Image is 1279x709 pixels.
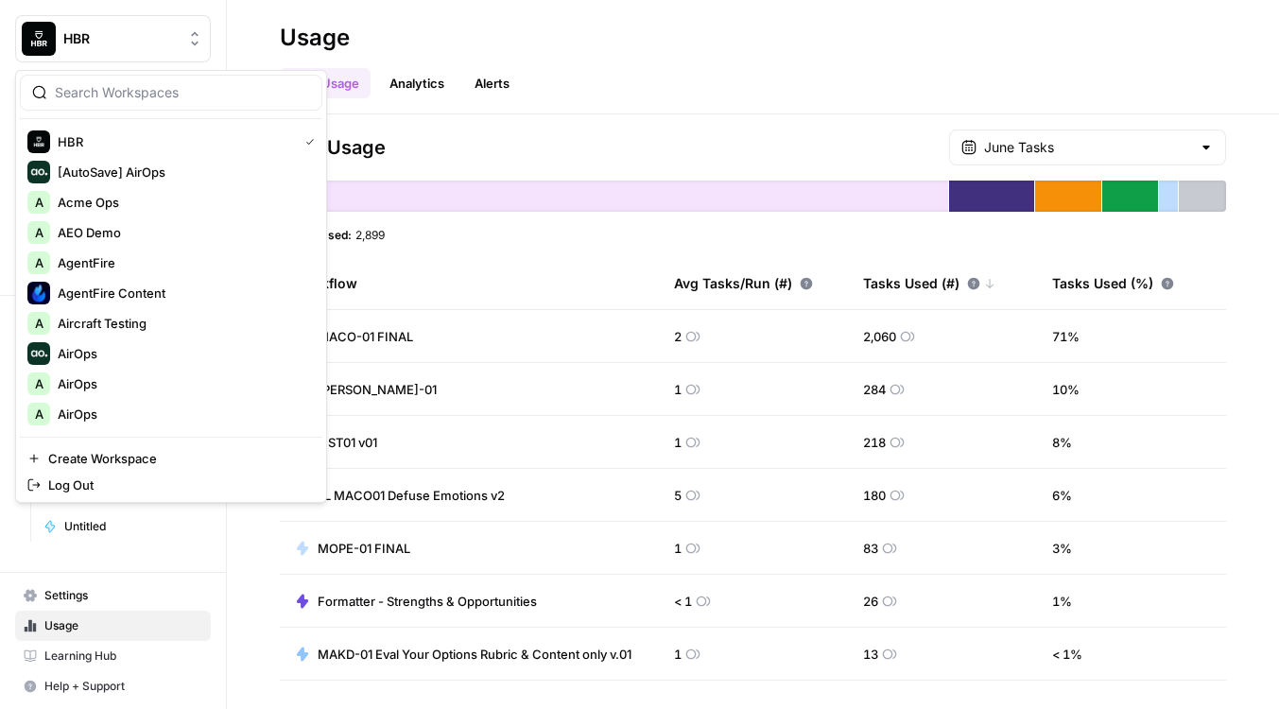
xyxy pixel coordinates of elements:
[15,671,211,701] button: Help + Support
[15,15,211,62] button: Workspace: HBR
[63,29,178,48] span: HBR
[295,539,410,558] a: MOPE-01 FINAL
[674,257,813,309] div: Avg Tasks/Run (#)
[27,161,50,183] img: [AutoSave] AirOps Logo
[58,253,307,272] span: AgentFire
[984,138,1191,157] input: June Tasks
[674,539,682,558] span: 1
[318,539,410,558] span: MOPE-01 FINAL
[44,617,202,634] span: Usage
[674,380,682,399] span: 1
[48,476,307,494] span: Log Out
[318,433,377,452] span: LIST01 v01
[295,486,505,505] a: LL MACO01 Defuse Emotions v2
[35,405,43,424] span: A
[295,380,437,399] a: [PERSON_NAME]-01
[15,580,211,611] a: Settings
[355,227,385,242] span: 2,899
[58,374,307,393] span: AirOps
[35,223,43,242] span: A
[1052,257,1174,309] div: Tasks Used (%)
[280,23,350,53] div: Usage
[58,223,307,242] span: AEO Demo
[863,257,995,309] div: Tasks Used (#)
[674,486,682,505] span: 5
[674,433,682,452] span: 1
[64,518,202,535] span: Untitled
[35,374,43,393] span: A
[295,645,631,664] a: MAKD-01 Eval Your Options Rubric & Content only v.01
[318,645,631,664] span: MAKD-01 Eval Your Options Rubric & Content only v.01
[35,253,43,272] span: A
[15,641,211,671] a: Learning Hub
[1052,327,1080,346] span: 71 %
[463,68,521,98] a: Alerts
[1052,539,1072,558] span: 3 %
[863,486,886,505] span: 180
[318,380,437,399] span: [PERSON_NAME]-01
[15,611,211,641] a: Usage
[35,314,43,333] span: A
[1052,592,1072,611] span: 1 %
[20,445,322,472] a: Create Workspace
[48,449,307,468] span: Create Workspace
[863,592,878,611] span: 26
[318,327,413,346] span: MACO-01 FINAL
[318,592,537,611] span: Formatter - Strengths & Opportunities
[1052,645,1082,664] span: < 1 %
[295,257,644,309] div: Workflow
[863,645,878,664] span: 13
[27,130,50,153] img: HBR Logo
[20,472,322,498] a: Log Out
[55,83,310,102] input: Search Workspaces
[863,327,896,346] span: 2,060
[58,344,307,363] span: AirOps
[1052,486,1072,505] span: 6 %
[378,68,456,98] a: Analytics
[280,134,386,161] span: Task Usage
[1052,380,1080,399] span: 10 %
[58,284,307,303] span: AgentFire Content
[674,327,682,346] span: 2
[27,342,50,365] img: AirOps Logo
[863,380,886,399] span: 284
[58,405,307,424] span: AirOps
[674,645,682,664] span: 1
[674,592,692,611] span: < 1
[27,282,50,304] img: AgentFire Content Logo
[863,539,878,558] span: 83
[1052,433,1072,452] span: 8 %
[35,193,43,212] span: A
[22,22,56,56] img: HBR Logo
[15,70,327,503] div: Workspace: HBR
[58,314,307,333] span: Aircraft Testing
[295,327,413,346] a: MACO-01 FINAL
[318,486,505,505] span: LL MACO01 Defuse Emotions v2
[44,678,202,695] span: Help + Support
[280,68,371,98] a: Task Usage
[44,587,202,604] span: Settings
[58,163,307,182] span: [AutoSave] AirOps
[58,193,307,212] span: Acme Ops
[35,511,211,542] a: Untitled
[295,592,537,611] a: Formatter - Strengths & Opportunities
[863,433,886,452] span: 218
[58,132,290,151] span: HBR
[44,648,202,665] span: Learning Hub
[295,433,377,452] a: LIST01 v01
